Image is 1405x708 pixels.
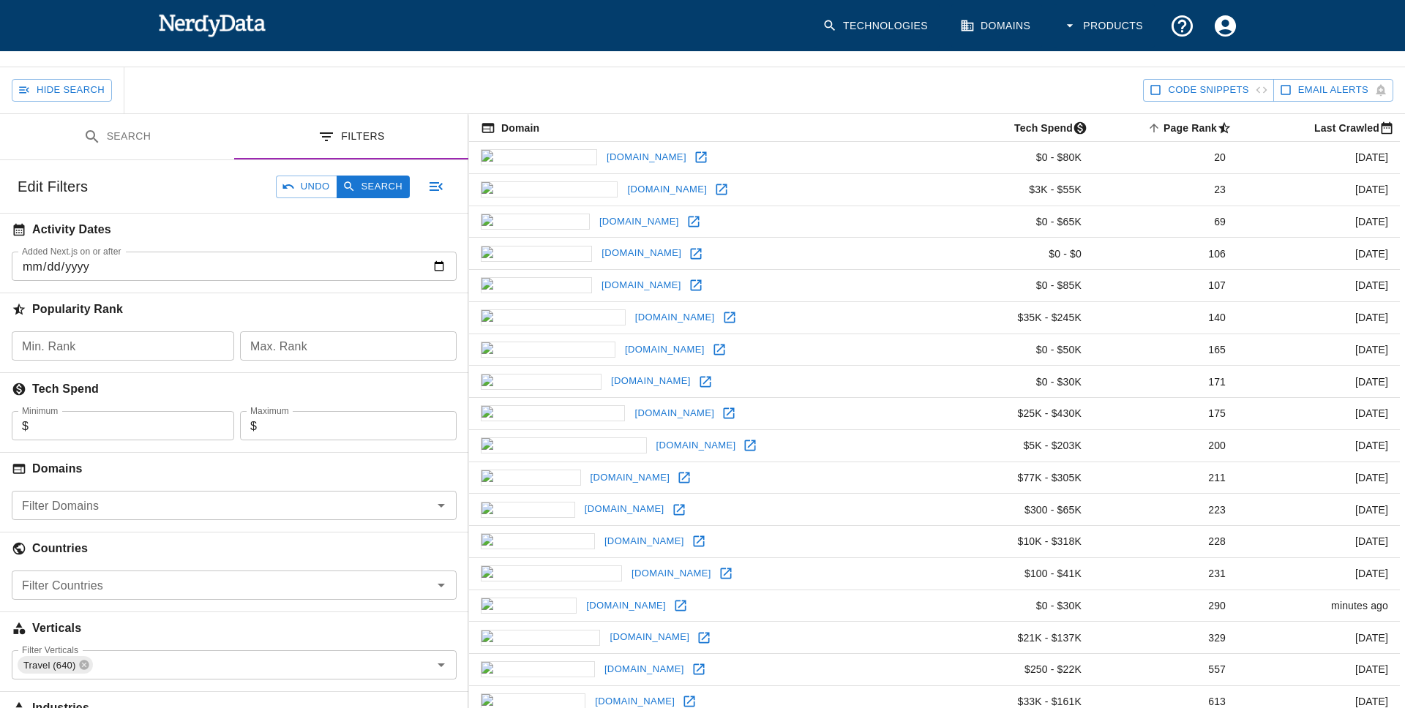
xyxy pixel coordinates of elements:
[18,656,93,674] div: Travel (640)
[1237,398,1400,430] td: [DATE]
[481,630,600,646] img: history.com icon
[606,626,693,649] a: [DOMAIN_NAME]
[481,246,592,262] img: issuu.com icon
[1093,622,1237,654] td: 329
[688,658,710,680] a: Open nodejs.org in new window
[941,173,1093,206] td: $3K - $55K
[1093,398,1237,430] td: 175
[941,654,1093,686] td: $250 - $22K
[1237,142,1400,174] td: [DATE]
[623,178,711,201] a: [DOMAIN_NAME]
[12,79,112,102] button: Hide Search
[431,655,452,675] button: Open
[481,214,590,230] img: imdb.com icon
[603,146,690,169] a: [DOMAIN_NAME]
[708,339,730,361] a: Open evernote.com in new window
[1093,270,1237,302] td: 107
[1093,557,1237,590] td: 231
[941,142,1093,174] td: $0 - $80K
[1237,494,1400,526] td: [DATE]
[1237,590,1400,622] td: minutes ago
[22,404,58,417] label: Minimum
[158,10,266,39] img: NerdyData.com
[18,175,88,198] h6: Edit Filters
[1237,557,1400,590] td: [DATE]
[1161,4,1204,48] button: Support and Documentation
[941,526,1093,558] td: $10K - $318K
[1237,206,1400,238] td: [DATE]
[1093,173,1237,206] td: 23
[1093,142,1237,174] td: 20
[715,562,737,584] a: Open getpocket.com in new window
[995,119,1093,137] span: The estimated minimum and maximum annual tech spend each webpage has, based on the free, freemium...
[941,366,1093,398] td: $0 - $30K
[814,4,940,48] a: Technologies
[941,334,1093,366] td: $0 - $50K
[18,657,81,674] span: Travel (640)
[693,627,715,649] a: Open history.com in new window
[1237,334,1400,366] td: [DATE]
[632,306,719,329] a: [DOMAIN_NAME]
[234,114,468,160] button: Filters
[1093,238,1237,270] td: 106
[683,211,705,233] a: Open imdb.com in new window
[431,495,452,516] button: Open
[1093,494,1237,526] td: 223
[22,245,121,257] label: Added Next.js on or after
[941,494,1093,526] td: $300 - $65K
[481,149,597,165] img: vimeo.com icon
[673,467,695,489] a: Open vox.com in new window
[596,211,683,233] a: [DOMAIN_NAME]
[690,146,712,168] a: Open vimeo.com in new window
[1237,654,1400,686] td: [DATE]
[1093,654,1237,686] td: 557
[481,502,575,518] img: pbs.org icon
[1093,206,1237,238] td: 69
[250,404,289,417] label: Maximum
[688,530,710,552] a: Open abc.net.au in new window
[739,434,761,456] a: Open bigcommerce.com in new window
[941,622,1093,654] td: $21K - $137K
[1237,622,1400,654] td: [DATE]
[941,557,1093,590] td: $100 - $41K
[240,411,457,440] div: $
[1273,79,1393,102] button: Get email alerts with newly found website results. Click to enable.
[941,270,1093,302] td: $0 - $85K
[1093,590,1237,622] td: 290
[1144,119,1237,137] span: A page popularity ranking based on a domain's backlinks. Smaller numbers signal more popular doma...
[601,658,688,681] a: [DOMAIN_NAME]
[1168,82,1248,99] span: Show Code Snippets
[481,470,581,486] img: vox.com icon
[1093,334,1237,366] td: 165
[276,176,337,198] button: Undo
[1298,82,1368,99] span: Get email alerts with newly found website results. Click to enable.
[1093,462,1237,494] td: 211
[481,277,592,293] img: giphy.com icon
[481,119,539,137] span: The registered domain name (i.e. "nerdydata.com").
[670,595,692,617] a: Open linktr.ee in new window
[631,402,718,425] a: [DOMAIN_NAME]
[481,342,615,358] img: evernote.com icon
[941,462,1093,494] td: $77K - $305K
[941,238,1093,270] td: $0 - $0
[1204,4,1247,48] button: Account Settings
[481,405,625,421] img: economist.com icon
[581,498,668,521] a: [DOMAIN_NAME]
[601,530,688,553] a: [DOMAIN_NAME]
[1093,301,1237,334] td: 140
[1093,366,1237,398] td: 171
[12,411,234,440] div: $
[481,661,595,677] img: nodejs.org icon
[1237,173,1400,206] td: [DATE]
[1143,79,1273,102] button: Show Code Snippets
[685,274,707,296] a: Open giphy.com in new window
[481,374,602,390] img: yahoo.co.jp icon
[22,644,78,656] label: Filter Verticals
[481,565,622,581] img: getpocket.com icon
[481,598,577,614] img: linktr.ee icon
[941,206,1093,238] td: $0 - $65K
[1237,462,1400,494] td: [DATE]
[582,595,670,617] a: [DOMAIN_NAME]
[1093,429,1237,462] td: 200
[1237,301,1400,334] td: [DATE]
